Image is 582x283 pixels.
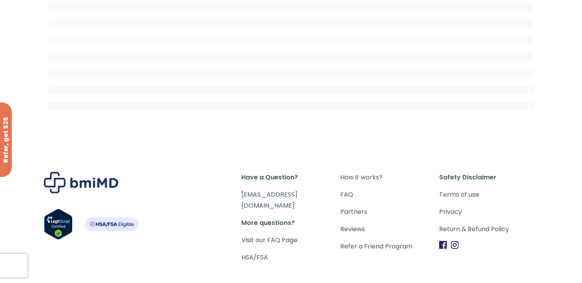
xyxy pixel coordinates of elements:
a: Terms of use [439,189,538,200]
a: Privacy [439,206,538,217]
span: Have a Question? [242,172,341,183]
a: Visit our FAQ Page [242,236,298,245]
img: Facebook [439,241,447,249]
span: Safety Disclaimer [439,172,538,183]
img: Verify Approval for www.bmimd.com [44,209,73,240]
a: HSA/FSA [242,253,268,262]
a: Reviews [340,224,439,235]
span: More questions? [242,217,341,228]
a: [EMAIL_ADDRESS][DOMAIN_NAME] [242,190,298,210]
a: FAQ [340,189,439,200]
a: Return & Refund Policy [439,224,538,235]
a: Verify LegitScript Approval for www.bmimd.com [44,209,73,243]
img: HSA-FSA [84,217,139,231]
a: Refer a Friend Program [340,241,439,252]
a: How it works? [340,172,439,183]
a: Partners [340,206,439,217]
img: Brand Logo [44,172,119,194]
img: Instagram [451,241,459,249]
